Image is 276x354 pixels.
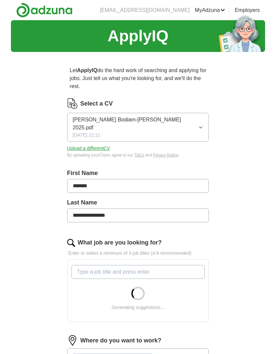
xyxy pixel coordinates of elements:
[67,250,209,257] p: Enter or select a minimum of 3 job titles (4-8 recommended)
[67,169,209,178] label: First Name
[73,132,100,139] span: [DATE] 22:11
[80,99,113,108] label: Select a CV
[78,238,162,247] label: What job are you looking for?
[108,24,168,48] h1: ApplyIQ
[16,3,72,18] img: Adzuna logo
[73,116,198,132] span: [PERSON_NAME] Bodiam-[PERSON_NAME] 2025.pdf
[112,304,164,311] div: Generating suggestions...
[195,6,225,14] a: MyAdzuna
[71,265,205,279] input: Type a job title and press enter
[67,145,110,152] button: Upload a differentCV
[100,6,190,14] li: [EMAIL_ADDRESS][DOMAIN_NAME]
[67,98,78,109] img: CV Icon
[134,153,144,157] a: T&Cs
[153,153,178,157] a: Privacy Notice
[67,113,209,142] button: [PERSON_NAME] Bodiam-[PERSON_NAME] 2025.pdf[DATE] 22:11
[67,64,209,93] p: Let do the hard work of searching and applying for jobs. Just tell us what you're looking for, an...
[67,152,209,158] div: By uploading your CV you agree to our and .
[77,67,97,73] strong: ApplyIQ
[67,198,209,207] label: Last Name
[67,239,75,247] img: search.png
[235,6,260,14] a: Employers
[80,336,161,345] label: Where do you want to work?
[67,335,78,346] img: location.png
